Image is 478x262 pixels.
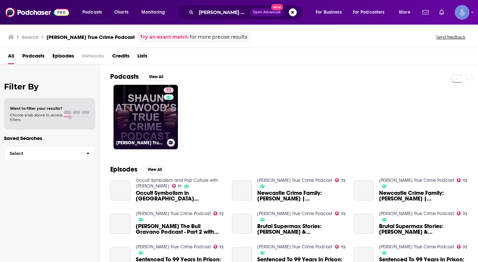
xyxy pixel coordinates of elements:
span: Want to filter your results? [10,106,62,111]
h2: Episodes [110,165,137,174]
span: Newcastle Crime Family: [PERSON_NAME] | [PERSON_NAME] True Crime Podcast 96 [257,190,346,201]
span: Select [4,151,81,156]
a: Occult Symbolism and Pop Culture with Isaac Weishaupt [136,178,218,189]
a: Credits [112,51,129,64]
span: Podcasts [82,8,102,17]
a: Newcastle Crime Family: Stephen Sayers | Shaun Attwood's True Crime Podcast 96 [232,181,252,201]
p: Saved Searches [4,135,95,141]
span: 72 [463,179,467,182]
input: Search podcasts, credits, & more... [196,7,250,18]
a: 72 [213,211,224,215]
a: 72 [335,245,345,249]
a: 72 [457,178,467,182]
a: Occult Symbolism in Hollywood Entertainment: Isaac Weishaupt on Shaun Attwood’s True Crime Podcast! [136,190,224,201]
span: 72 [219,246,223,249]
button: Select [4,146,95,161]
span: Open Advanced [253,11,280,14]
span: For Business [316,8,342,17]
span: Newcastle Crime Family: [PERSON_NAME] | [PERSON_NAME] True Crime Podcast 96 [379,190,467,201]
button: open menu [349,7,394,18]
span: New [271,4,283,10]
h3: [PERSON_NAME] True Crime Podcast [46,34,135,40]
a: Newcastle Crime Family: Stephen Sayers | Shaun Attwood's True Crime Podcast 96 [257,190,346,201]
a: 72 [457,211,467,215]
a: Shaun Attwoods True Crime Podcast [136,211,211,216]
span: Charts [114,8,128,17]
span: Brutal Supermax Stories: [PERSON_NAME] & [PERSON_NAME] | [PERSON_NAME] True Crime Podcast 106 [257,223,346,235]
a: Show notifications dropdown [420,7,431,18]
a: Sammy The Bull Gravano Podcast - Part 2 with SONS OF ECSTASY - Gerard Gravano & Shaun Attwood | T... [136,223,224,235]
img: Podchaser - Follow, Share and Rate Podcasts [5,6,69,19]
img: User Profile [455,5,469,20]
button: Show profile menu [455,5,469,20]
a: EpisodesView All [110,165,167,174]
a: Try an exact match [140,33,189,41]
a: Shaun Attwoods True Crime Podcast [379,244,454,250]
a: Charts [110,7,132,18]
span: [PERSON_NAME] The Bull Gravano Podcast - Part 2 with SONS OF ECSTASY - [PERSON_NAME] & [PERSON_NA... [136,223,224,235]
button: open menu [78,7,111,18]
button: View All [144,73,168,81]
a: All [8,51,14,64]
a: Shaun Attwoods True Crime Podcast [379,211,454,216]
a: 72 [457,245,467,249]
a: Brutal Supermax Stories: Stephen Gillen & Chet Sandhu | Shaun Attwood's True Crime Podcast 106 [379,223,467,235]
a: 72 [335,211,345,215]
a: Newcastle Crime Family: Stephen Sayers | Shaun Attwood's True Crime Podcast 96 [379,190,467,201]
a: Shaun Attwoods True Crime Podcast [257,244,332,250]
button: open menu [137,7,174,18]
span: Choose a tab above to access filters. [10,113,62,122]
a: Shaun Attwoods True Crime Podcast [257,211,332,216]
span: 72 [166,87,171,94]
a: 71 [172,184,182,188]
button: Open AdvancedNew [250,8,283,16]
a: Brutal Supermax Stories: Stephen Gillen & Chet Sandhu | Shaun Attwood's True Crime Podcast 106 [232,214,252,234]
span: Monitoring [141,8,165,17]
span: 72 [341,246,345,249]
span: Brutal Supermax Stories: [PERSON_NAME] & [PERSON_NAME] | [PERSON_NAME] True Crime Podcast 106 [379,223,467,235]
span: 72 [219,212,223,215]
span: More [399,8,410,17]
a: Show notifications dropdown [437,7,447,18]
h2: Podcasts [110,72,139,81]
a: Lists [137,51,147,64]
button: open menu [394,7,419,18]
span: For Podcasters [353,8,385,17]
a: Brutal Supermax Stories: Stephen Gillen & Chet Sandhu | Shaun Attwood's True Crime Podcast 106 [257,223,346,235]
a: 72 [164,87,174,93]
span: Logged in as Spiral5-G1 [455,5,469,20]
button: Send feedback [434,34,467,40]
a: Occult Symbolism in Hollywood Entertainment: Isaac Weishaupt on Shaun Attwood’s True Crime Podcast! [110,181,130,201]
a: Episodes [52,51,74,64]
a: Shaun Attwoods True Crime Podcast [379,178,454,183]
a: 72 [335,178,345,182]
span: Occult Symbolism in [GEOGRAPHIC_DATA] Entertainment: [PERSON_NAME] on [PERSON_NAME] True Crime Po... [136,190,224,201]
span: Networks [82,51,104,64]
span: 72 [341,212,345,215]
span: for more precise results [190,33,247,41]
a: Brutal Supermax Stories: Stephen Gillen & Chet Sandhu | Shaun Attwood's True Crime Podcast 106 [354,214,374,234]
a: Podcasts [22,51,44,64]
a: Shaun Attwoods True Crime Podcast [257,178,332,183]
a: 72[PERSON_NAME] True Crime Podcast [114,85,178,149]
a: Sammy The Bull Gravano Podcast - Part 2 with SONS OF ECSTASY - Gerard Gravano & Shaun Attwood | T... [110,214,130,234]
button: View All [143,166,167,174]
span: 71 [178,185,181,188]
h2: Filter By [4,82,95,91]
span: 72 [341,179,345,182]
a: Shaun Attwoods True Crime Podcast [136,244,211,250]
span: 72 [463,246,467,249]
h3: [PERSON_NAME] True Crime Podcast [116,140,164,146]
button: open menu [311,7,350,18]
a: Newcastle Crime Family: Stephen Sayers | Shaun Attwood's True Crime Podcast 96 [354,181,374,201]
a: 72 [213,245,224,249]
span: 72 [463,212,467,215]
h3: Search [22,34,39,40]
a: PodcastsView All [110,72,168,81]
